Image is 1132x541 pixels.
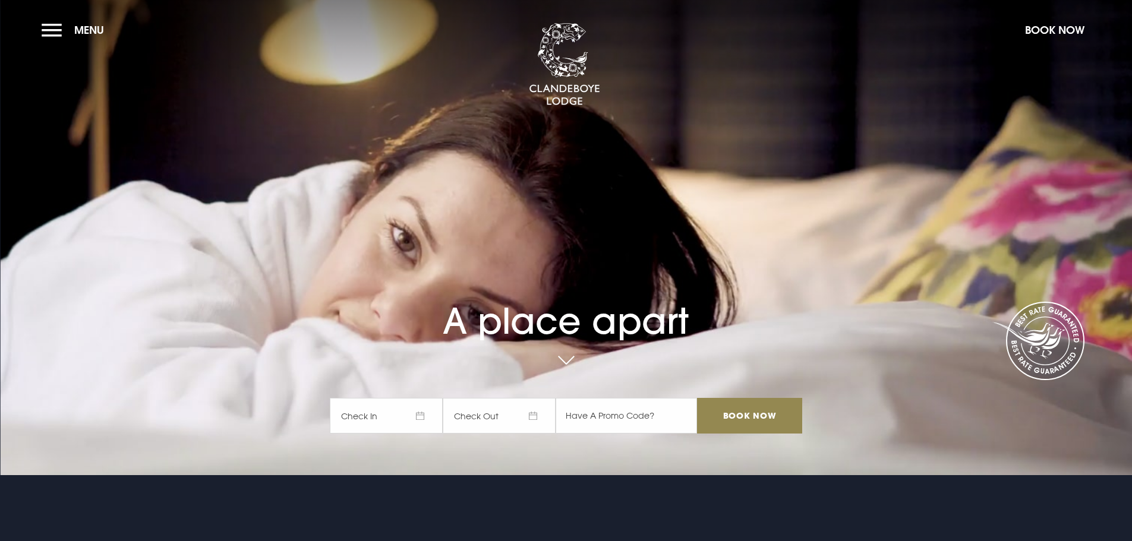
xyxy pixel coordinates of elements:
span: Check Out [443,398,556,434]
button: Book Now [1019,17,1090,43]
span: Menu [74,23,104,37]
h1: A place apart [330,267,802,342]
input: Book Now [697,398,802,434]
button: Menu [42,17,110,43]
input: Have A Promo Code? [556,398,697,434]
span: Check In [330,398,443,434]
img: Clandeboye Lodge [529,23,600,106]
